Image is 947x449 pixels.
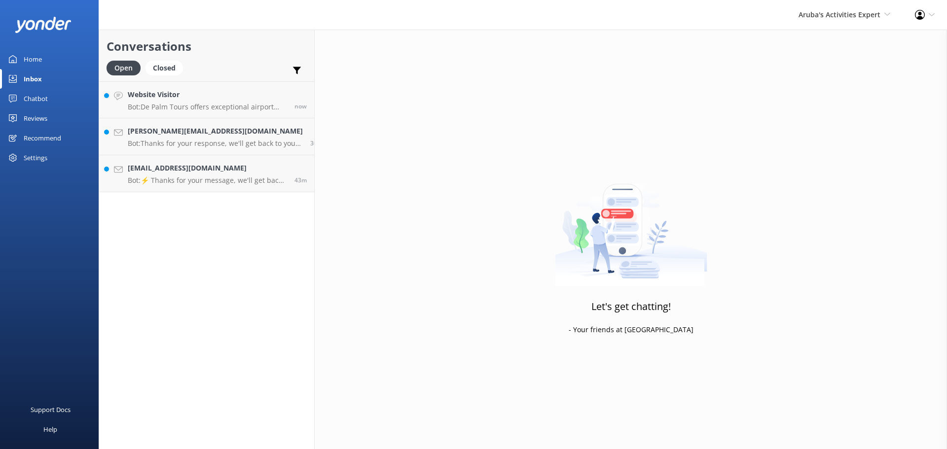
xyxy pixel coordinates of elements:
[99,155,314,192] a: [EMAIL_ADDRESS][DOMAIN_NAME]Bot:⚡ Thanks for your message, we'll get back to you as soon as we ca...
[24,69,42,89] div: Inbox
[31,400,71,419] div: Support Docs
[128,126,303,137] h4: [PERSON_NAME][EMAIL_ADDRESS][DOMAIN_NAME]
[128,176,287,185] p: Bot: ⚡ Thanks for your message, we'll get back to you as soon as we can.
[128,163,287,173] h4: [EMAIL_ADDRESS][DOMAIN_NAME]
[99,118,314,155] a: [PERSON_NAME][EMAIL_ADDRESS][DOMAIN_NAME]Bot:Thanks for your response, we'll get back to you as s...
[128,103,287,111] p: Bot: De Palm Tours offers exceptional airport transfer services in [GEOGRAPHIC_DATA], allowing yo...
[128,139,303,148] p: Bot: Thanks for your response, we'll get back to you as soon as we can during opening hours.
[15,17,72,33] img: yonder-white-logo.png
[310,139,323,147] span: Oct 06 2025 03:43pm (UTC -04:00) America/Caracas
[107,37,307,56] h2: Conversations
[146,61,183,75] div: Closed
[569,324,693,335] p: - Your friends at [GEOGRAPHIC_DATA]
[24,89,48,108] div: Chatbot
[107,62,146,73] a: Open
[24,148,47,168] div: Settings
[128,89,287,100] h4: Website Visitor
[146,62,188,73] a: Closed
[555,163,707,286] img: artwork of a man stealing a conversation from at giant smartphone
[24,128,61,148] div: Recommend
[107,61,141,75] div: Open
[24,108,47,128] div: Reviews
[591,299,671,314] h3: Let's get chatting!
[294,102,307,110] span: Oct 06 2025 04:19pm (UTC -04:00) America/Caracas
[24,49,42,69] div: Home
[294,176,307,184] span: Oct 06 2025 03:35pm (UTC -04:00) America/Caracas
[799,10,880,19] span: Aruba's Activities Expert
[99,81,314,118] a: Website VisitorBot:De Palm Tours offers exceptional airport transfer services in [GEOGRAPHIC_DATA...
[43,419,57,439] div: Help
